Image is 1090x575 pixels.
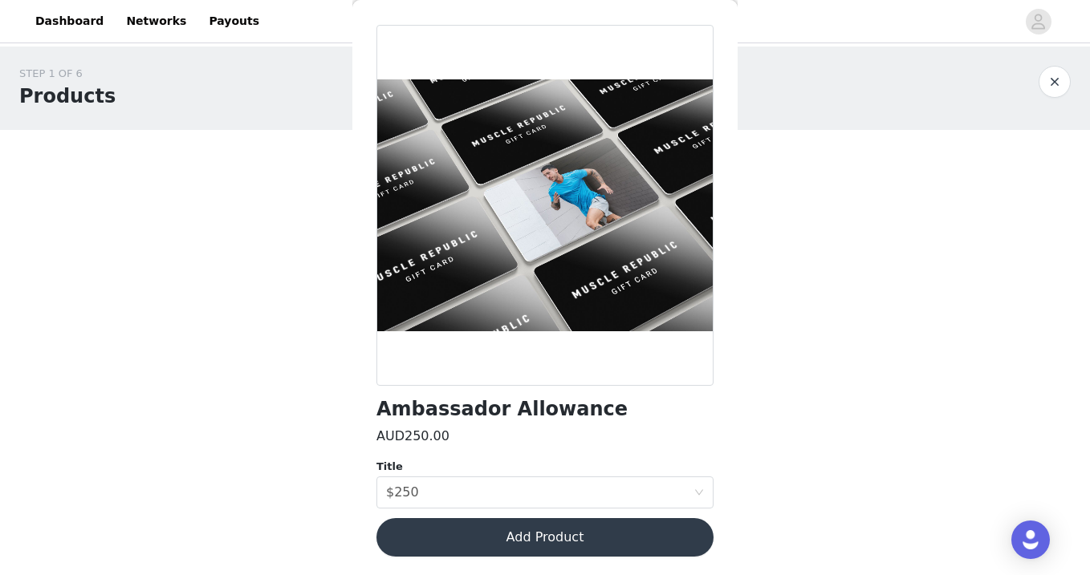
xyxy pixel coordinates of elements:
h1: Ambassador Allowance [376,399,628,420]
h3: AUD250.00 [376,427,449,446]
div: avatar [1031,9,1046,34]
div: Title [376,459,714,475]
div: STEP 1 OF 6 [19,66,116,82]
div: Open Intercom Messenger [1011,520,1050,559]
a: Networks [116,3,196,39]
h1: Products [19,82,116,111]
button: Add Product [376,518,714,557]
div: $250 [386,477,419,508]
a: Dashboard [26,3,113,39]
a: Payouts [199,3,269,39]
